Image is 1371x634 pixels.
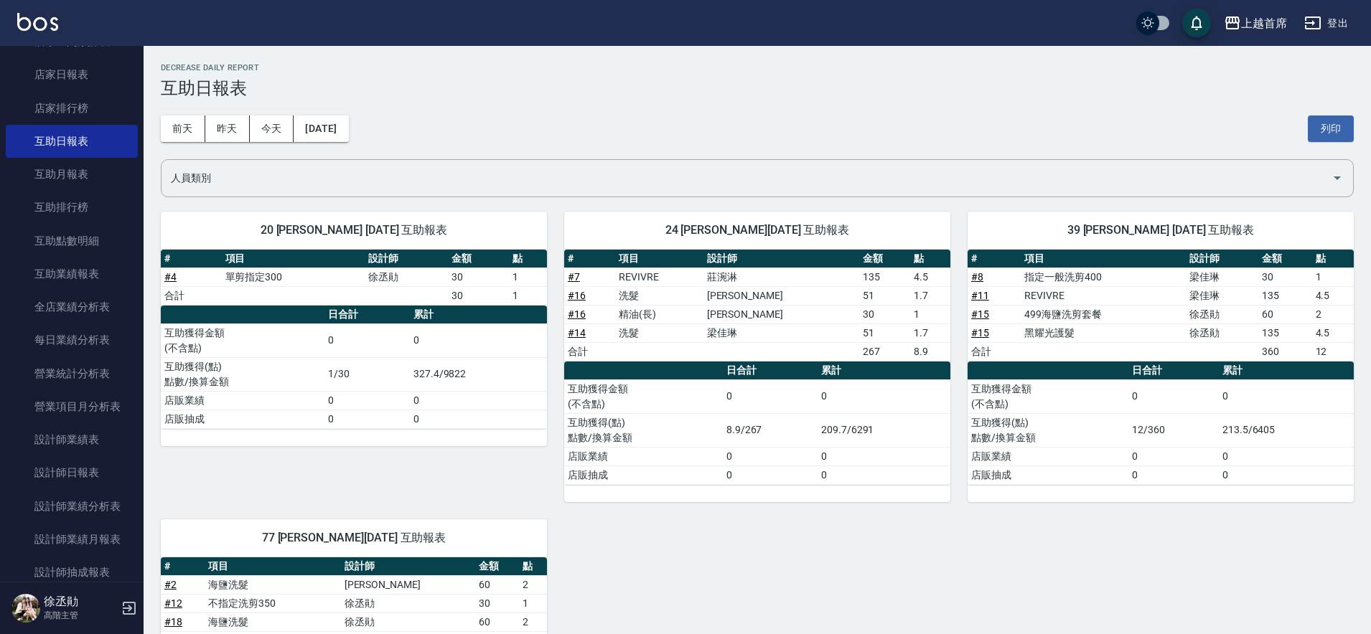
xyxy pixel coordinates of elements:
th: 累計 [410,306,547,324]
a: 全店業績分析表 [6,290,138,323]
table: a dense table [564,361,950,485]
td: 店販業績 [161,391,324,410]
span: 24 [PERSON_NAME][DATE] 互助報表 [581,223,933,237]
td: 1.7 [910,286,950,305]
td: 精油(長) [615,305,703,323]
td: 51 [859,323,910,342]
td: 0 [1128,465,1218,484]
th: 項目 [1021,250,1186,268]
td: 0 [1128,447,1218,465]
td: 1.7 [910,323,950,342]
td: 0 [410,323,547,357]
td: 單剪指定300 [222,268,365,286]
a: #7 [568,271,580,283]
td: 1/30 [324,357,410,391]
td: 0 [818,379,950,413]
th: 金額 [859,250,910,268]
th: 項目 [615,250,703,268]
th: 設計師 [365,250,448,268]
td: 合計 [161,286,222,305]
td: 0 [723,447,818,465]
td: 1 [910,305,950,323]
th: 金額 [448,250,509,268]
a: 設計師業績表 [6,423,138,456]
td: 12 [1312,342,1354,361]
td: [PERSON_NAME] [341,575,476,594]
th: 累計 [818,361,950,380]
table: a dense table [564,250,950,361]
td: 0 [818,447,950,465]
td: 指定一般洗剪400 [1021,268,1186,286]
td: 不指定洗剪350 [205,594,341,612]
a: #14 [568,327,586,339]
td: 2 [1312,305,1354,323]
a: #16 [568,308,586,320]
td: 30 [1258,268,1311,286]
th: # [968,250,1021,268]
td: 1 [509,268,547,286]
td: 0 [723,465,818,484]
button: 列印 [1308,115,1354,142]
td: 0 [324,391,410,410]
a: 營業統計分析表 [6,357,138,390]
button: 登出 [1299,10,1354,37]
td: 0 [1219,447,1354,465]
td: 213.5/6405 [1219,413,1354,447]
a: 設計師日報表 [6,456,138,489]
td: 店販業績 [968,447,1128,465]
a: #2 [164,579,177,590]
td: 梁佳琳 [1186,286,1258,305]
td: 2 [519,612,547,631]
td: 0 [1219,465,1354,484]
button: 昨天 [205,115,250,142]
th: 項目 [205,557,341,576]
td: 徐丞勛 [365,268,448,286]
td: 合計 [564,342,615,361]
td: 4.5 [1312,286,1354,305]
td: 徐丞勛 [341,594,476,612]
th: 日合計 [723,361,818,380]
td: 徐丞勛 [1186,323,1258,342]
td: 30 [859,305,910,323]
td: [PERSON_NAME] [703,305,860,323]
table: a dense table [968,250,1354,361]
th: 設計師 [1186,250,1258,268]
th: 點 [1312,250,1354,268]
th: 金額 [475,557,519,576]
td: 徐丞勛 [1186,305,1258,323]
a: #15 [971,327,989,339]
td: 8.9 [910,342,950,361]
td: 209.7/6291 [818,413,950,447]
td: 327.4/9822 [410,357,547,391]
a: 每日業績分析表 [6,323,138,356]
td: 0 [410,410,547,428]
h3: 互助日報表 [161,78,1354,98]
td: 梁佳琳 [703,323,860,342]
a: 互助業績報表 [6,257,138,290]
td: 海鹽洗髮 [205,612,341,631]
td: 499海鹽洗剪套餐 [1021,305,1186,323]
td: 0 [818,465,950,484]
th: # [564,250,615,268]
a: 營業項目月分析表 [6,390,138,423]
td: REVIVRE [1021,286,1186,305]
td: 店販抽成 [161,410,324,428]
th: 點 [519,557,547,576]
img: Logo [17,13,58,31]
td: 0 [1219,379,1354,413]
td: 1 [1312,268,1354,286]
td: 互助獲得金額 (不含點) [161,323,324,357]
th: 日合計 [324,306,410,324]
td: 135 [859,268,910,286]
th: # [161,557,205,576]
td: 267 [859,342,910,361]
td: 135 [1258,323,1311,342]
td: 8.9/267 [723,413,818,447]
td: 30 [475,594,519,612]
td: 360 [1258,342,1311,361]
td: 互助獲得(點) 點數/換算金額 [161,357,324,391]
td: 0 [410,391,547,410]
td: 30 [448,268,509,286]
td: 1 [509,286,547,305]
a: #16 [568,290,586,301]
